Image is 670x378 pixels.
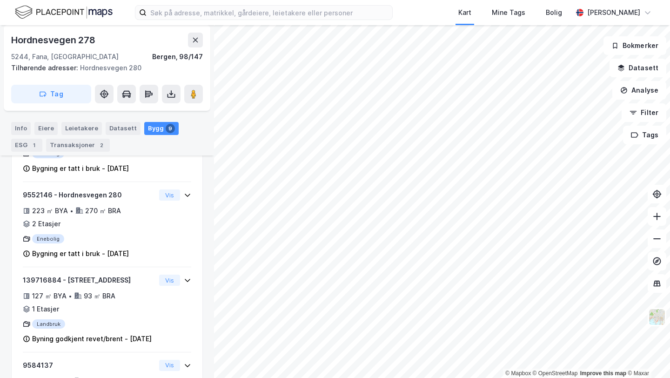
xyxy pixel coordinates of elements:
[546,7,562,18] div: Bolig
[580,370,626,377] a: Improve this map
[34,122,58,135] div: Eiere
[61,122,102,135] div: Leietakere
[587,7,640,18] div: [PERSON_NAME]
[11,139,42,152] div: ESG
[23,360,155,371] div: 9584137
[492,7,525,18] div: Mine Tags
[32,218,60,229] div: 2 Etasjer
[32,290,67,302] div: 127 ㎡ BYA
[505,370,531,377] a: Mapbox
[23,189,155,201] div: 9552146 - Hordnesvegen 280
[11,62,195,74] div: Hordnesvegen 280
[29,141,39,150] div: 1
[533,370,578,377] a: OpenStreetMap
[32,163,129,174] div: Bygning er tatt i bruk - [DATE]
[68,292,72,300] div: •
[159,275,180,286] button: Vis
[159,189,180,201] button: Vis
[610,59,666,77] button: Datasett
[23,275,155,286] div: 139716884 - [STREET_ADDRESS]
[159,360,180,371] button: Vis
[623,333,670,378] div: Kontrollprogram for chat
[84,290,115,302] div: 93 ㎡ BRA
[623,126,666,144] button: Tags
[166,124,175,133] div: 9
[11,51,119,62] div: 5244, Fana, [GEOGRAPHIC_DATA]
[648,308,666,326] img: Z
[97,141,106,150] div: 2
[32,248,129,259] div: Bygning er tatt i bruk - [DATE]
[85,205,121,216] div: 270 ㎡ BRA
[11,85,91,103] button: Tag
[46,139,110,152] div: Transaksjoner
[623,333,670,378] iframe: Chat Widget
[32,205,68,216] div: 223 ㎡ BYA
[106,122,141,135] div: Datasett
[32,333,152,344] div: Byning godkjent revet/brent - [DATE]
[15,4,113,20] img: logo.f888ab2527a4732fd821a326f86c7f29.svg
[622,103,666,122] button: Filter
[70,207,74,215] div: •
[32,304,59,315] div: 1 Etasjer
[147,6,392,20] input: Søk på adresse, matrikkel, gårdeiere, leietakere eller personer
[11,64,80,72] span: Tilhørende adresser:
[603,36,666,55] button: Bokmerker
[11,122,31,135] div: Info
[152,51,203,62] div: Bergen, 98/147
[458,7,471,18] div: Kart
[11,33,97,47] div: Hordnesvegen 278
[612,81,666,100] button: Analyse
[144,122,179,135] div: Bygg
